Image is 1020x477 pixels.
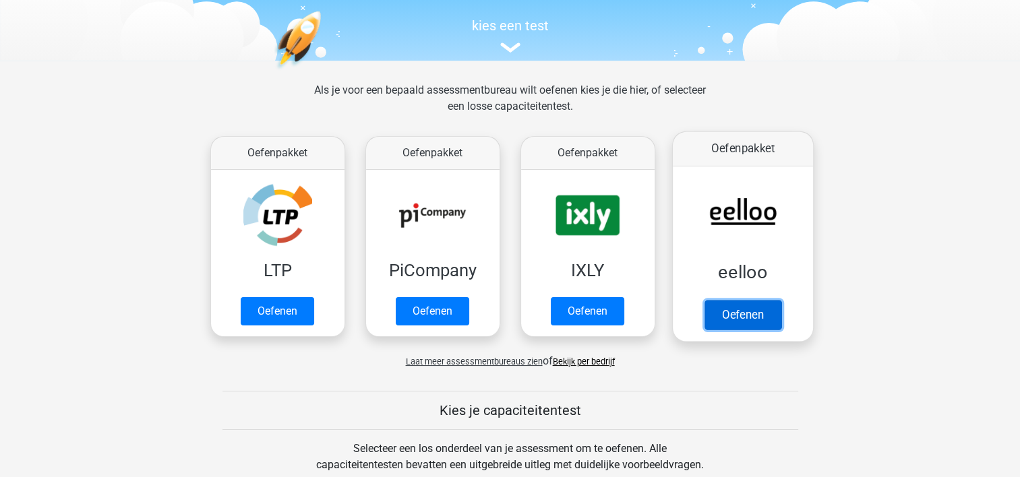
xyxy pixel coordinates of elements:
[303,82,717,131] div: Als je voor een bepaald assessmentbureau wilt oefenen kies je die hier, of selecteer een losse ca...
[222,402,798,418] h5: Kies je capaciteitentest
[200,18,820,53] a: kies een test
[241,297,314,325] a: Oefenen
[200,342,820,369] div: of
[200,18,820,34] h5: kies een test
[406,356,543,367] span: Laat meer assessmentbureaus zien
[704,300,781,329] a: Oefenen
[274,11,373,133] img: oefenen
[551,297,624,325] a: Oefenen
[396,297,469,325] a: Oefenen
[553,356,615,367] a: Bekijk per bedrijf
[500,42,520,53] img: assessment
